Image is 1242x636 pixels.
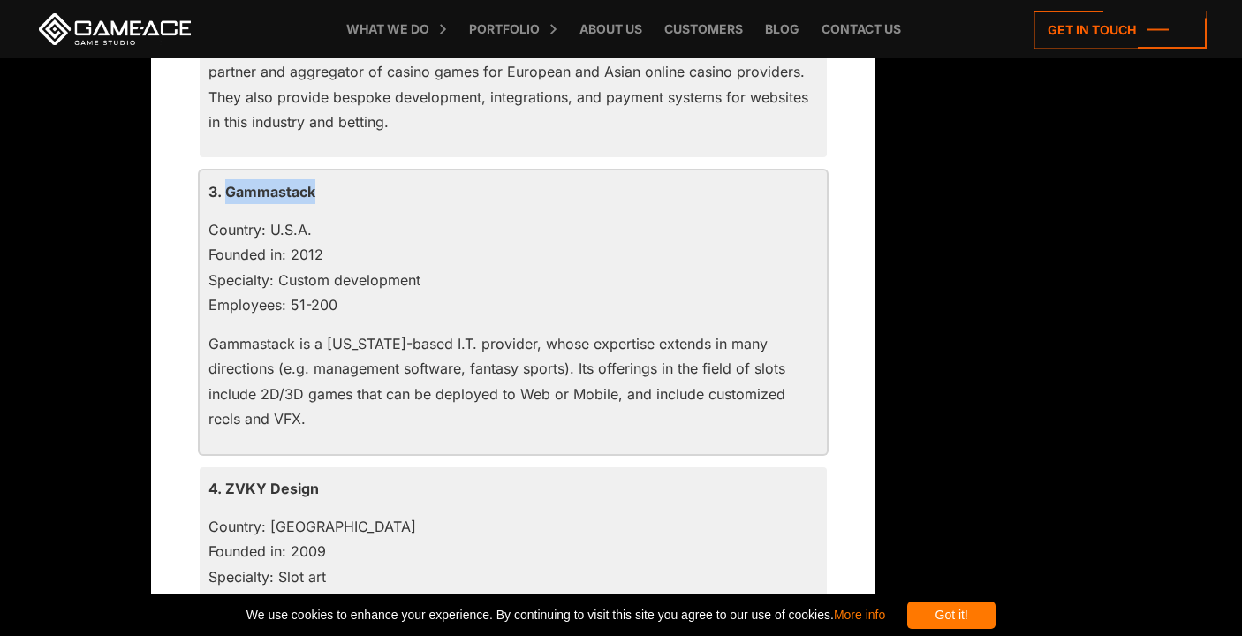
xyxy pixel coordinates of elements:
p: 4. ZVKY Design [208,476,818,501]
p: Slotegrator was founded in [GEOGRAPHIC_DATA] in [DATE] and mostly presents itself as a partner an... [208,34,818,135]
a: Get in touch [1034,11,1207,49]
p: Gammastack is a [US_STATE]-based I.T. provider, whose expertise extends in many directions (e.g. ... [208,331,818,432]
p: Country: [GEOGRAPHIC_DATA] Founded in: 2009 Specialty: Slot art Employees: 150+ [208,514,818,615]
div: Got it! [907,602,996,629]
p: 3. Gammastack [208,179,818,204]
a: More info [834,608,885,622]
span: We use cookies to enhance your experience. By continuing to visit this site you agree to our use ... [246,602,885,629]
p: Country: U.S.A. Founded in: 2012 Specialty: Custom development Employees: 51-200 [208,217,818,318]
